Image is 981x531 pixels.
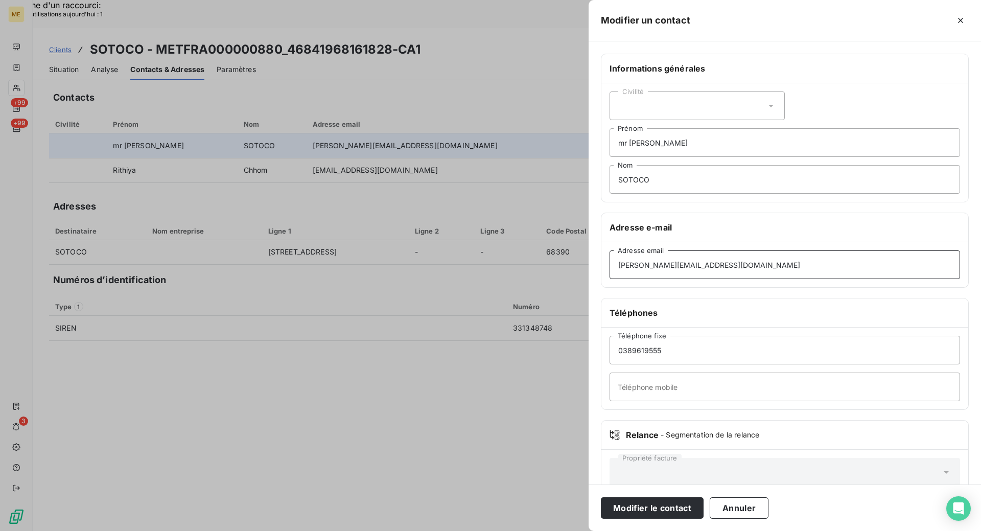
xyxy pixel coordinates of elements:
[946,496,971,521] div: Open Intercom Messenger
[601,497,704,519] button: Modifier le contact
[661,430,759,440] span: - Segmentation de la relance
[610,62,960,75] h6: Informations générales
[710,497,768,519] button: Annuler
[610,128,960,157] input: placeholder
[610,429,960,441] div: Relance
[610,250,960,279] input: placeholder
[610,373,960,401] input: placeholder
[610,336,960,364] input: placeholder
[610,307,960,319] h6: Téléphones
[610,165,960,194] input: placeholder
[601,13,690,28] h5: Modifier un contact
[610,221,960,234] h6: Adresse e-mail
